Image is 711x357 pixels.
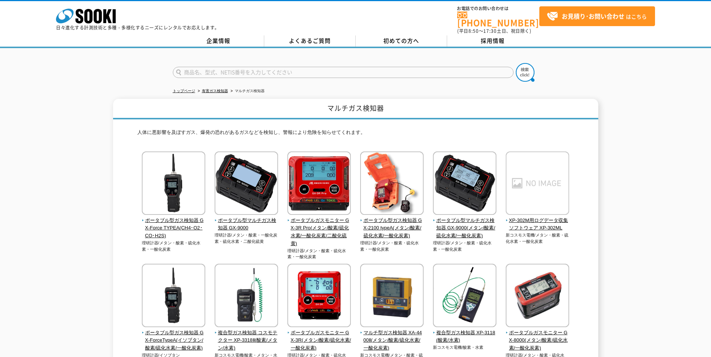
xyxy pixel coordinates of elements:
[433,322,497,344] a: 複合型ガス検知器 XP-3118(酸素/水素)
[562,12,624,21] strong: お見積り･お問い合わせ
[215,210,278,232] a: ポータブル型マルチガス検知器 GX-9000
[264,35,356,47] a: よくあるご質問
[468,28,479,34] span: 8:50
[506,264,569,329] img: ポータブルガスモニター GX-8000(メタン/酸素/硫化水素/一酸化炭素)
[142,264,205,329] img: ポータブル型ガス検知器 GX-ForceTypeA(イソブタン/酸素/硫化水素/一酸化炭素)
[360,240,424,252] p: 理研計器/メタン・酸素・硫化水素・一酸化炭素
[360,210,424,240] a: ポータブル型ガス検知器 GX-2100 typeA(メタン/酸素/硫化水素/一酸化炭素)
[215,232,278,244] p: 理研計器/メタン・酸素・一酸化炭素・硫化水素・二酸化硫黄
[142,322,206,352] a: ポータブル型ガス検知器 GX-ForceTypeA(イソブタン/酸素/硫化水素/一酸化炭素)
[360,217,424,240] span: ポータブル型ガス検知器 GX-2100 typeA(メタン/酸素/硫化水素/一酸化炭素)
[433,151,496,217] img: ポータブル型マルチガス検知器 GX-9000(メタン/酸素/硫化水素/一酸化炭素)
[173,67,514,78] input: 商品名、型式、NETIS番号を入力してください
[383,37,419,45] span: 初めての方へ
[506,232,570,244] p: 新コスモス電機/メタン・酸素・硫化水素・一酸化炭素
[142,217,206,240] span: ポータブル型ガス検知器 GX-Force TYPEA(CH4･O2･CO･H2S)
[506,210,570,232] a: XP-302M用ログデータ収集ソフトウェア XP-302ML
[433,217,497,240] span: ポータブル型マルチガス検知器 GX-9000(メタン/酸素/硫化水素/一酸化炭素)
[506,322,570,352] a: ポータブルガスモニター GX-8000(メタン/酸素/硫化水素/一酸化炭素)
[483,28,497,34] span: 17:30
[516,63,534,82] img: btn_search.png
[113,99,598,119] h1: マルチガス検知器
[506,329,570,352] span: ポータブルガスモニター GX-8000(メタン/酸素/硫化水素/一酸化炭素)
[433,210,497,240] a: ポータブル型マルチガス検知器 GX-9000(メタン/酸素/硫化水素/一酸化炭素)
[173,35,264,47] a: 企業情報
[202,89,228,93] a: 有害ガス検知器
[142,240,206,252] p: 理研計器/メタン・酸素・硫化水素・一酸化炭素
[215,264,278,329] img: 複合型ガス検知器 コスモテクター XP-3318Ⅱ(酸素/メタン/水素)
[287,329,351,352] span: ポータブルガスモニター GX-3R(メタン/酸素/硫化水素/一酸化炭素)
[56,25,219,30] p: 日々進化する計測技術と多種・多様化するニーズにレンタルでお応えします。
[142,329,206,352] span: ポータブル型ガス検知器 GX-ForceTypeA(イソブタン/酸素/硫化水素/一酸化炭素)
[287,151,351,217] img: ポータブルガスモニター GX-3R Pro(メタン/酸素/硫化水素/一酸化炭素/二酸化硫黄)
[287,248,351,260] p: 理研計器/メタン・酸素・硫化水素・一酸化炭素
[215,151,278,217] img: ポータブル型マルチガス検知器 GX-9000
[287,217,351,248] span: ポータブルガスモニター GX-3R Pro(メタン/酸素/硫化水素/一酸化炭素/二酸化硫黄)
[506,151,569,217] img: XP-302M用ログデータ収集ソフトウェア XP-302ML
[360,322,424,352] a: マルチ型ガス検知器 XA-4400Ⅱ(メタン/酸素/硫化水素/一酸化炭素)
[215,329,278,352] span: 複合型ガス検知器 コスモテクター XP-3318Ⅱ(酸素/メタン/水素)
[457,12,539,27] a: [PHONE_NUMBER]
[433,264,496,329] img: 複合型ガス検知器 XP-3118(酸素/水素)
[173,89,195,93] a: トップページ
[215,322,278,352] a: 複合型ガス検知器 コスモテクター XP-3318Ⅱ(酸素/メタン/水素)
[539,6,655,26] a: お見積り･お問い合わせはこちら
[360,151,424,217] img: ポータブル型ガス検知器 GX-2100 typeA(メタン/酸素/硫化水素/一酸化炭素)
[287,210,351,248] a: ポータブルガスモニター GX-3R Pro(メタン/酸素/硫化水素/一酸化炭素/二酸化硫黄)
[142,210,206,240] a: ポータブル型ガス検知器 GX-Force TYPEA(CH4･O2･CO･H2S)
[137,129,574,140] p: 人体に悪影響を及ぼすガス、爆発の恐れがあるガスなどを検知し、警報により危険を知らせてくれます。
[142,151,205,217] img: ポータブル型ガス検知器 GX-Force TYPEA(CH4･O2･CO･H2S)
[229,87,265,95] li: マルチガス検知器
[506,217,570,232] span: XP-302M用ログデータ収集ソフトウェア XP-302ML
[457,6,539,11] span: お電話でのお問い合わせは
[433,344,497,351] p: 新コスモス電機/酸素・水素
[215,217,278,232] span: ポータブル型マルチガス検知器 GX-9000
[287,264,351,329] img: ポータブルガスモニター GX-3R(メタン/酸素/硫化水素/一酸化炭素)
[447,35,539,47] a: 採用情報
[547,11,647,22] span: はこちら
[457,28,531,34] span: (平日 ～ 土日、祝日除く)
[360,264,424,329] img: マルチ型ガス検知器 XA-4400Ⅱ(メタン/酸素/硫化水素/一酸化炭素)
[287,322,351,352] a: ポータブルガスモニター GX-3R(メタン/酸素/硫化水素/一酸化炭素)
[356,35,447,47] a: 初めての方へ
[433,240,497,252] p: 理研計器/メタン・酸素・硫化水素・一酸化炭素
[360,329,424,352] span: マルチ型ガス検知器 XA-4400Ⅱ(メタン/酸素/硫化水素/一酸化炭素)
[433,329,497,345] span: 複合型ガス検知器 XP-3118(酸素/水素)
